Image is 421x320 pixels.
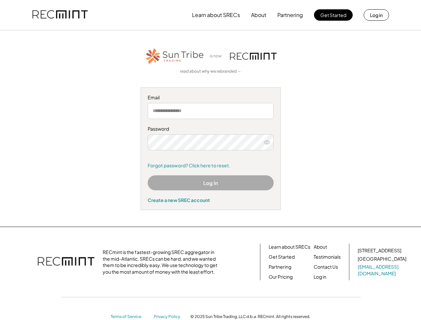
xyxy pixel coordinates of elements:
[148,126,274,132] div: Password
[148,94,274,101] div: Email
[314,254,341,260] a: Testimonials
[358,256,406,262] div: [GEOGRAPHIC_DATA]
[358,264,408,277] a: [EMAIL_ADDRESS][DOMAIN_NAME]
[269,264,291,270] a: Partnering
[111,314,147,320] a: Terms of Service
[364,9,389,21] button: Log in
[269,244,310,250] a: Learn about SRECs
[230,53,277,60] img: recmint-logotype%403x.png
[314,264,338,270] a: Contact Us
[277,8,303,22] button: Partnering
[358,247,401,254] div: [STREET_ADDRESS]
[208,53,227,59] div: is now
[269,254,295,260] a: Get Started
[190,314,310,319] div: © 2025 Sun Tribe Trading, LLC d.b.a. RECmint. All rights reserved.
[314,274,326,280] a: Log in
[148,162,274,169] a: Forgot password? Click here to reset.
[192,8,240,22] button: Learn about SRECs
[148,197,274,203] div: Create a new SREC account
[314,244,327,250] a: About
[32,4,88,26] img: recmint-logotype%403x.png
[38,250,94,274] img: recmint-logotype%403x.png
[269,274,293,280] a: Our Pricing
[180,69,241,74] a: read about why we rebranded →
[145,47,205,65] img: STT_Horizontal_Logo%2B-%2BColor.png
[251,8,266,22] button: About
[148,175,274,190] button: Log In
[314,9,353,21] button: Get Started
[103,249,221,275] div: RECmint is the fastest-growing SREC aggregator in the mid-Atlantic. SRECs can be hard, and we wan...
[154,314,184,320] a: Privacy Policy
